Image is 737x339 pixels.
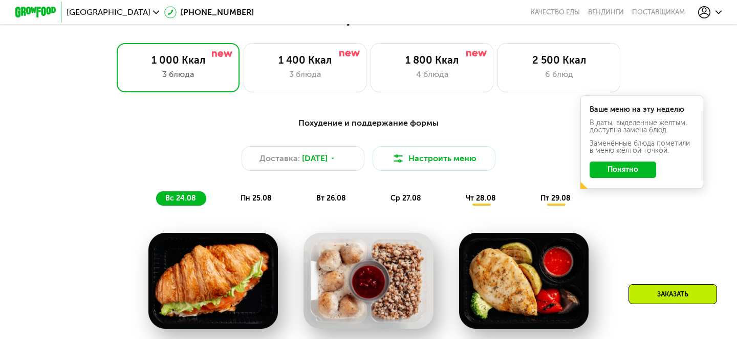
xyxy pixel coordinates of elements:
div: 1 800 Ккал [381,54,483,66]
span: Доставка: [259,152,300,165]
div: 2 500 Ккал [508,54,610,66]
span: вс 24.08 [165,194,196,203]
div: 1 400 Ккал [254,54,356,66]
span: [GEOGRAPHIC_DATA] [67,8,150,16]
span: ср 27.08 [391,194,421,203]
a: [PHONE_NUMBER] [164,6,254,18]
div: Заменённые блюда пометили в меню жёлтой точкой. [590,140,694,154]
div: В даты, выделенные желтым, доступна замена блюд. [590,119,694,134]
button: Понятно [590,162,656,178]
div: поставщикам [632,8,685,16]
span: [DATE] [302,152,328,165]
div: Заказать [628,284,717,304]
a: Качество еды [531,8,580,16]
div: Похудение и поддержание формы [66,117,671,130]
span: пт 29.08 [540,194,571,203]
div: 6 блюд [508,68,610,81]
button: Настроить меню [373,146,495,171]
div: 3 блюда [254,68,356,81]
span: чт 28.08 [466,194,496,203]
span: вт 26.08 [316,194,346,203]
div: 1 000 Ккал [127,54,229,66]
a: Вендинги [588,8,624,16]
div: 3 блюда [127,68,229,81]
div: 4 блюда [381,68,483,81]
span: пн 25.08 [241,194,272,203]
div: Ваше меню на эту неделю [590,106,694,113]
